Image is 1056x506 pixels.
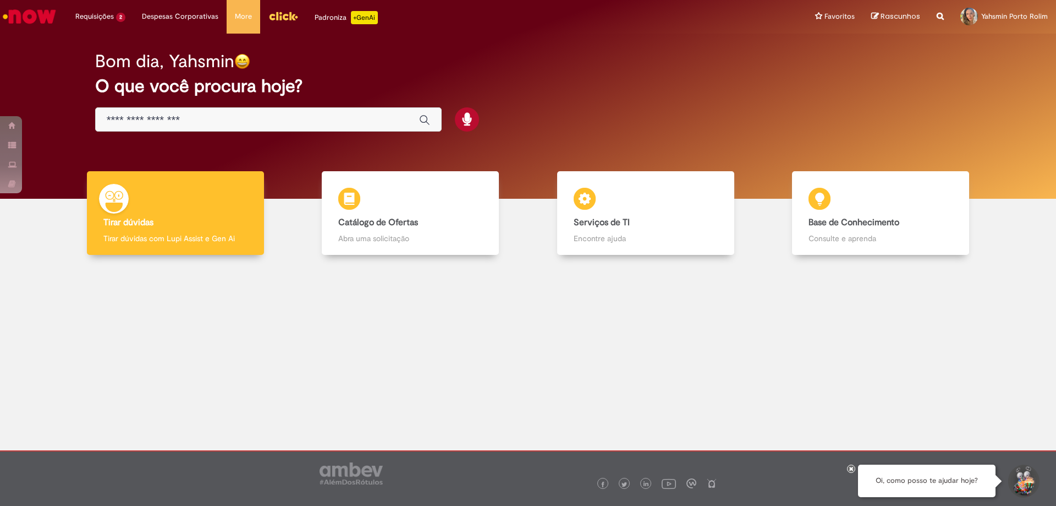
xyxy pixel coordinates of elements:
img: logo_footer_naosei.png [707,478,717,488]
b: Catálogo de Ofertas [338,217,418,228]
img: logo_footer_linkedin.png [643,481,649,488]
img: logo_footer_twitter.png [621,482,627,487]
button: Iniciar Conversa de Suporte [1007,465,1039,498]
img: logo_footer_facebook.png [600,482,606,487]
span: Yahsmin Porto Rolim [981,12,1048,21]
img: logo_footer_ambev_rotulo_gray.png [320,463,383,485]
p: +GenAi [351,11,378,24]
span: Rascunhos [881,11,920,21]
img: logo_footer_youtube.png [662,476,676,491]
a: Base de Conhecimento Consulte e aprenda [763,171,999,255]
div: Oi, como posso te ajudar hoje? [858,465,996,497]
div: Padroniza [315,11,378,24]
span: Requisições [75,11,114,22]
b: Serviços de TI [574,217,630,228]
b: Base de Conhecimento [809,217,899,228]
a: Serviços de TI Encontre ajuda [528,171,763,255]
img: happy-face.png [234,53,250,69]
img: logo_footer_workplace.png [686,478,696,488]
span: More [235,11,252,22]
p: Tirar dúvidas com Lupi Assist e Gen Ai [103,233,248,244]
a: Tirar dúvidas Tirar dúvidas com Lupi Assist e Gen Ai [58,171,293,255]
img: click_logo_yellow_360x200.png [268,8,298,24]
p: Encontre ajuda [574,233,718,244]
a: Catálogo de Ofertas Abra uma solicitação [293,171,529,255]
span: 2 [116,13,125,22]
p: Consulte e aprenda [809,233,953,244]
span: Despesas Corporativas [142,11,218,22]
h2: O que você procura hoje? [95,77,961,96]
b: Tirar dúvidas [103,217,153,228]
span: Favoritos [824,11,855,22]
h2: Bom dia, Yahsmin [95,52,234,71]
img: ServiceNow [1,6,58,28]
p: Abra uma solicitação [338,233,482,244]
a: Rascunhos [871,12,920,22]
